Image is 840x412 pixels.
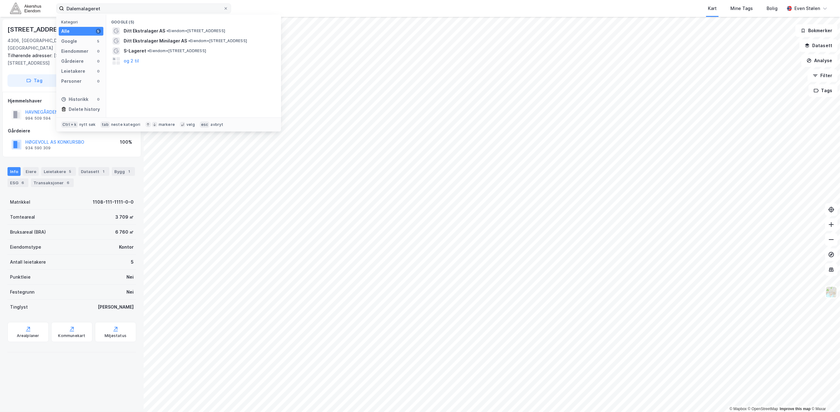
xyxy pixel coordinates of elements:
[124,47,146,55] span: S-Lageret
[93,198,134,206] div: 1108-111-1111-0-0
[96,79,101,84] div: 0
[17,333,39,338] div: Arealplaner
[809,382,840,412] iframe: Chat Widget
[166,28,168,33] span: •
[126,288,134,296] div: Nei
[7,53,54,58] span: Tilhørende adresser:
[808,69,838,82] button: Filter
[115,228,134,236] div: 6 760 ㎡
[126,168,132,175] div: 1
[210,122,223,127] div: avbryt
[7,37,102,52] div: 4306, [GEOGRAPHIC_DATA], [GEOGRAPHIC_DATA]
[61,67,85,75] div: Leietakere
[147,48,149,53] span: •
[79,122,96,127] div: nytt søk
[795,24,838,37] button: Bokmerker
[124,37,187,45] span: Ditt Ekstralager Minilager AS
[61,122,78,128] div: Ctrl + k
[7,178,28,187] div: ESG
[23,167,39,176] div: Eiere
[809,382,840,412] div: Kontrollprogram for chat
[794,5,820,12] div: Even Stølen
[31,178,74,187] div: Transaksjoner
[69,106,100,113] div: Delete history
[8,127,136,135] div: Gårdeiere
[10,228,46,236] div: Bruksareal (BRA)
[111,122,141,127] div: neste kategori
[10,3,41,14] img: akershus-eiendom-logo.9091f326c980b4bce74ccdd9f866810c.svg
[61,96,88,103] div: Historikk
[101,122,110,128] div: tab
[10,288,34,296] div: Festegrunn
[166,28,225,33] span: Eiendom • [STREET_ADDRESS]
[115,213,134,221] div: 3 709 ㎡
[101,168,107,175] div: 1
[67,168,73,175] div: 5
[106,15,281,26] div: Google (5)
[8,97,136,105] div: Hjemmelshaver
[7,52,131,67] div: [STREET_ADDRESS], [STREET_ADDRESS]
[10,273,31,281] div: Punktleie
[7,74,61,87] button: Tag
[96,39,101,44] div: 5
[7,24,69,34] div: [STREET_ADDRESS]
[61,77,82,85] div: Personer
[7,167,21,176] div: Info
[96,59,101,64] div: 0
[159,122,175,127] div: markere
[25,116,51,121] div: 994 509 594
[780,407,811,411] a: Improve this map
[825,286,837,298] img: Z
[131,258,134,266] div: 5
[10,198,30,206] div: Matrikkel
[20,180,26,186] div: 6
[799,39,838,52] button: Datasett
[96,29,101,34] div: 5
[801,54,838,67] button: Analyse
[748,407,778,411] a: OpenStreetMap
[96,97,101,102] div: 0
[186,122,195,127] div: velg
[188,38,190,43] span: •
[61,47,88,55] div: Eiendommer
[65,180,71,186] div: 6
[41,167,76,176] div: Leietakere
[10,258,46,266] div: Antall leietakere
[10,213,35,221] div: Tomteareal
[124,27,165,35] span: Ditt Ekstralager AS
[61,37,77,45] div: Google
[188,38,247,43] span: Eiendom • [STREET_ADDRESS]
[61,57,84,65] div: Gårdeiere
[767,5,778,12] div: Bolig
[124,57,139,65] button: og 2 til
[64,4,223,13] input: Søk på adresse, matrikkel, gårdeiere, leietakere eller personer
[105,333,126,338] div: Miljøstatus
[10,303,28,311] div: Tinglyst
[120,138,132,146] div: 100%
[119,243,134,251] div: Kontor
[98,303,134,311] div: [PERSON_NAME]
[200,122,210,128] div: esc
[112,167,135,176] div: Bygg
[147,48,206,53] span: Eiendom • [STREET_ADDRESS]
[808,84,838,97] button: Tags
[61,27,70,35] div: Alle
[96,49,101,54] div: 0
[78,167,109,176] div: Datasett
[126,273,134,281] div: Nei
[730,5,753,12] div: Mine Tags
[58,333,85,338] div: Kommunekart
[729,407,747,411] a: Mapbox
[96,69,101,74] div: 0
[25,146,51,151] div: 934 590 309
[61,20,103,24] div: Kategori
[10,243,41,251] div: Eiendomstype
[708,5,717,12] div: Kart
